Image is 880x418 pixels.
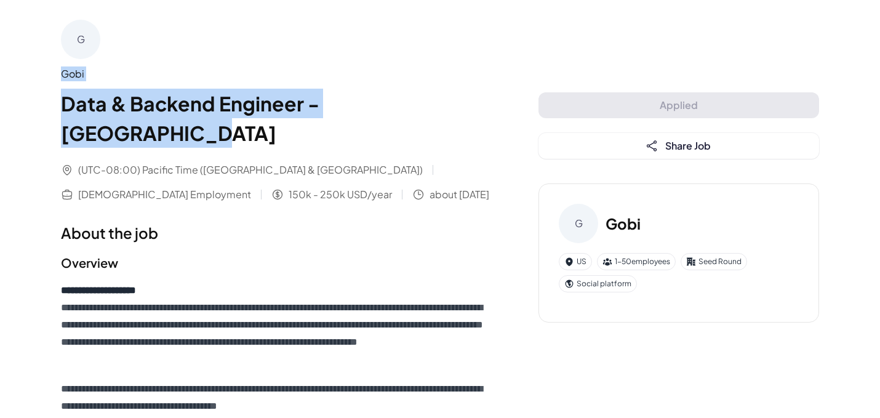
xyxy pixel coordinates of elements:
button: Share Job [538,133,819,159]
span: about [DATE] [430,187,489,202]
div: Seed Round [681,253,747,270]
span: Share Job [665,139,711,152]
h2: Overview [61,254,489,272]
div: Gobi [61,66,489,81]
span: (UTC-08:00) Pacific Time ([GEOGRAPHIC_DATA] & [GEOGRAPHIC_DATA]) [78,163,423,177]
div: G [559,204,598,243]
div: US [559,253,592,270]
span: [DEMOGRAPHIC_DATA] Employment [78,187,251,202]
div: G [61,20,100,59]
h1: Data & Backend Engineer - [GEOGRAPHIC_DATA] [61,89,489,148]
div: 1-50 employees [597,253,676,270]
span: 150k - 250k USD/year [289,187,392,202]
h1: About the job [61,222,489,244]
div: Social platform [559,275,637,292]
h3: Gobi [606,212,641,235]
